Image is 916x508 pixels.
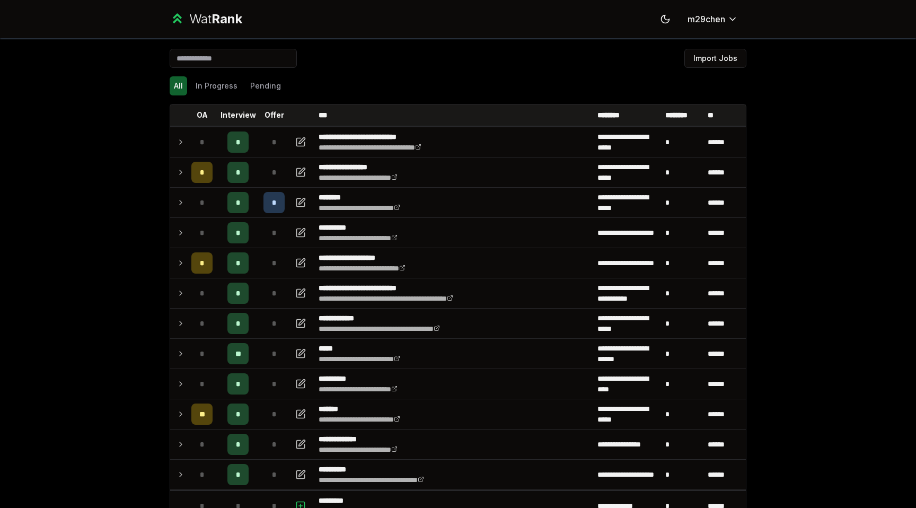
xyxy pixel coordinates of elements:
span: Rank [212,11,242,27]
button: Pending [246,76,285,95]
a: WatRank [170,11,242,28]
button: In Progress [191,76,242,95]
button: Import Jobs [684,49,746,68]
p: OA [197,110,208,120]
p: Interview [221,110,256,120]
button: m29chen [679,10,746,29]
p: Offer [265,110,284,120]
div: Wat [189,11,242,28]
span: m29chen [688,13,725,25]
button: All [170,76,187,95]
